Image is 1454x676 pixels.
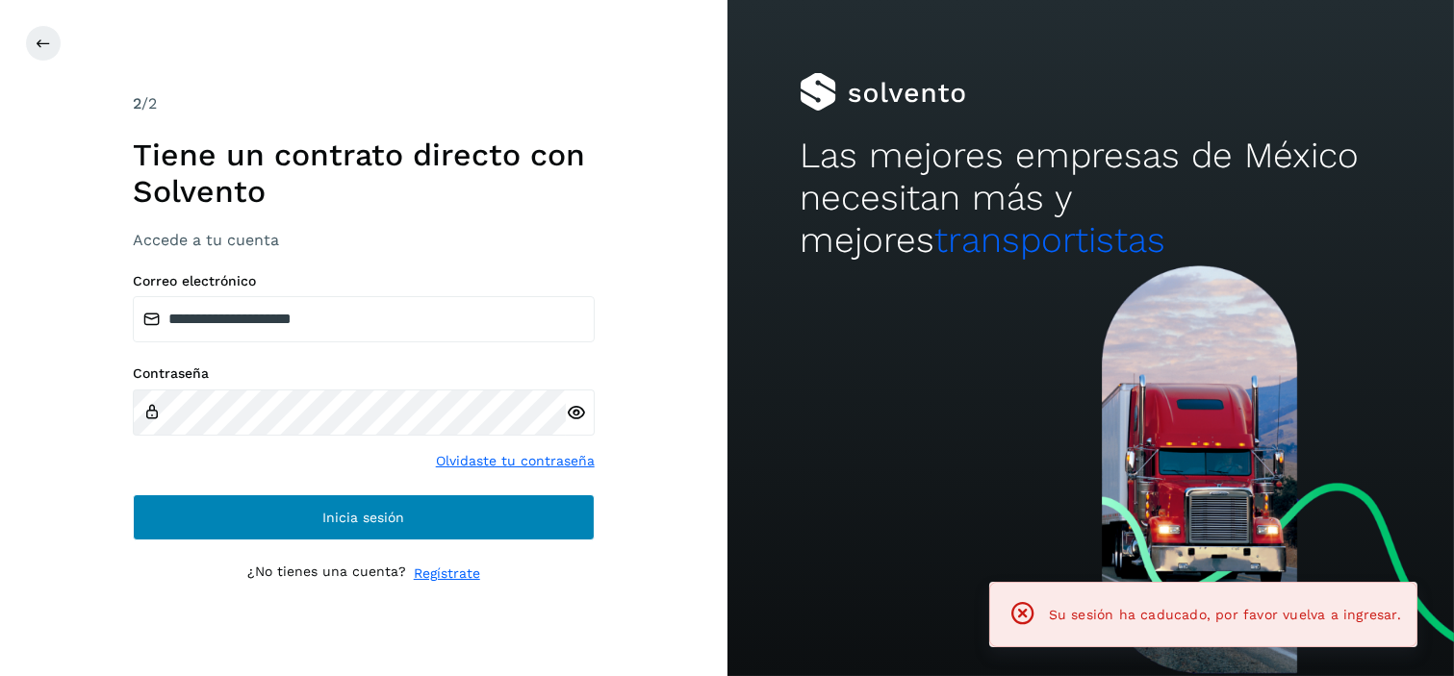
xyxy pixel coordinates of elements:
[247,563,406,584] p: ¿No tienes una cuenta?
[133,494,595,540] button: Inicia sesión
[934,219,1165,261] span: transportistas
[800,135,1381,263] h2: Las mejores empresas de México necesitan más y mejores
[133,92,595,115] div: /2
[133,231,595,249] h3: Accede a tu cuenta
[436,451,595,471] a: Olvidaste tu contraseña
[322,511,404,524] span: Inicia sesión
[133,137,595,211] h1: Tiene un contrato directo con Solvento
[1049,607,1401,622] span: Su sesión ha caducado, por favor vuelva a ingresar.
[133,94,141,113] span: 2
[133,273,595,289] label: Correo electrónico
[133,365,595,382] label: Contraseña
[414,563,480,584] a: Regístrate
